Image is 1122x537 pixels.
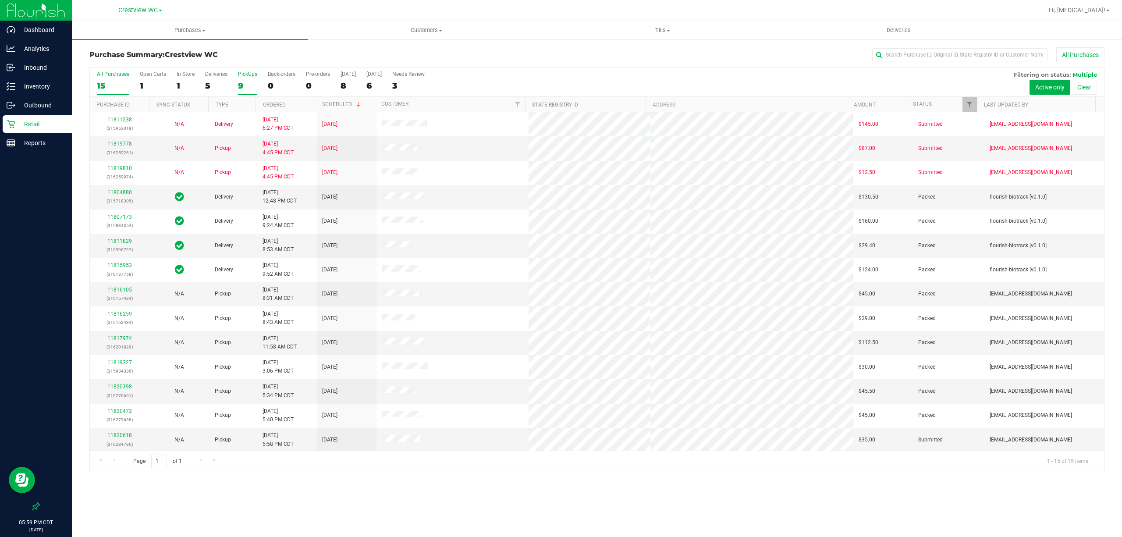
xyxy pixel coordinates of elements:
[96,102,130,108] a: Purchase ID
[322,168,337,177] span: [DATE]
[216,102,228,108] a: Type
[322,144,337,153] span: [DATE]
[107,165,132,171] a: 11819810
[174,339,184,345] span: Not Applicable
[918,193,936,201] span: Packed
[322,101,362,107] a: Scheduled
[89,51,428,59] h3: Purchase Summary:
[107,359,132,366] a: 11819327
[918,436,943,444] span: Submitted
[95,343,144,351] p: (316201829)
[95,221,144,230] p: (315834354)
[174,437,184,443] span: Not Applicable
[174,387,184,395] button: N/A
[859,144,875,153] span: $87.00
[7,25,15,34] inline-svg: Dashboard
[175,191,184,203] span: In Sync
[7,120,15,128] inline-svg: Retail
[107,189,132,196] a: 11804880
[95,245,144,254] p: (315996797)
[174,436,184,444] button: N/A
[990,168,1072,177] span: [EMAIL_ADDRESS][DOMAIN_NAME]
[1014,71,1071,78] span: Filtering on status:
[7,63,15,72] inline-svg: Inbound
[263,237,294,254] span: [DATE] 8:53 AM CDT
[990,193,1047,201] span: flourish-biotrack [v0.1.0]
[859,120,878,128] span: $145.00
[174,363,184,371] button: N/A
[174,168,184,177] button: N/A
[646,97,847,112] th: Address
[174,291,184,297] span: Not Applicable
[859,338,878,347] span: $112.50
[859,411,875,420] span: $45.00
[990,436,1072,444] span: [EMAIL_ADDRESS][DOMAIN_NAME]
[175,263,184,276] span: In Sync
[322,266,337,274] span: [DATE]
[341,81,356,91] div: 8
[107,262,132,268] a: 11815953
[174,315,184,321] span: Not Applicable
[322,120,337,128] span: [DATE]
[97,71,129,77] div: All Purchases
[918,168,943,177] span: Submitted
[918,266,936,274] span: Packed
[263,261,294,278] span: [DATE] 9:52 AM CDT
[984,102,1028,108] a: Last Updated By
[4,526,68,533] p: [DATE]
[174,364,184,370] span: Not Applicable
[1049,7,1105,14] span: Hi, [MEDICAL_DATA]!
[215,120,233,128] span: Delivery
[859,193,878,201] span: $130.50
[215,217,233,225] span: Delivery
[990,314,1072,323] span: [EMAIL_ADDRESS][DOMAIN_NAME]
[15,138,68,148] p: Reports
[95,173,144,181] p: (316259974)
[156,102,190,108] a: Sync Status
[95,294,144,302] p: (316157424)
[918,338,936,347] span: Packed
[174,388,184,394] span: Not Applicable
[859,314,875,323] span: $29.00
[962,97,977,112] a: Filter
[140,81,166,91] div: 1
[174,314,184,323] button: N/A
[174,169,184,175] span: Not Applicable
[7,82,15,91] inline-svg: Inventory
[7,101,15,110] inline-svg: Outbound
[107,141,132,147] a: 11819778
[238,81,257,91] div: 9
[95,124,144,132] p: (315953018)
[990,363,1072,371] span: [EMAIL_ADDRESS][DOMAIN_NAME]
[118,7,158,14] span: Crestview WC
[263,188,297,205] span: [DATE] 12:48 PM CDT
[263,407,294,424] span: [DATE] 5:40 PM CDT
[215,144,231,153] span: Pickup
[205,71,227,77] div: Deliveries
[151,455,167,468] input: 1
[781,21,1017,39] a: Deliveries
[215,436,231,444] span: Pickup
[174,120,184,128] button: N/A
[215,314,231,323] span: Pickup
[918,411,936,420] span: Packed
[15,119,68,129] p: Retail
[918,217,936,225] span: Packed
[263,359,294,375] span: [DATE] 3:06 PM CDT
[381,101,408,107] a: Customer
[95,149,144,157] p: (316259261)
[263,383,294,399] span: [DATE] 5:34 PM CDT
[263,140,294,156] span: [DATE] 4:45 PM CDT
[854,102,876,108] a: Amount
[263,102,286,108] a: Ordered
[15,25,68,35] p: Dashboard
[215,338,231,347] span: Pickup
[95,391,144,400] p: (316276651)
[322,314,337,323] span: [DATE]
[859,168,875,177] span: $12.50
[107,311,132,317] a: 11816259
[126,455,189,468] span: Page of 1
[215,387,231,395] span: Pickup
[366,71,382,77] div: [DATE]
[322,193,337,201] span: [DATE]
